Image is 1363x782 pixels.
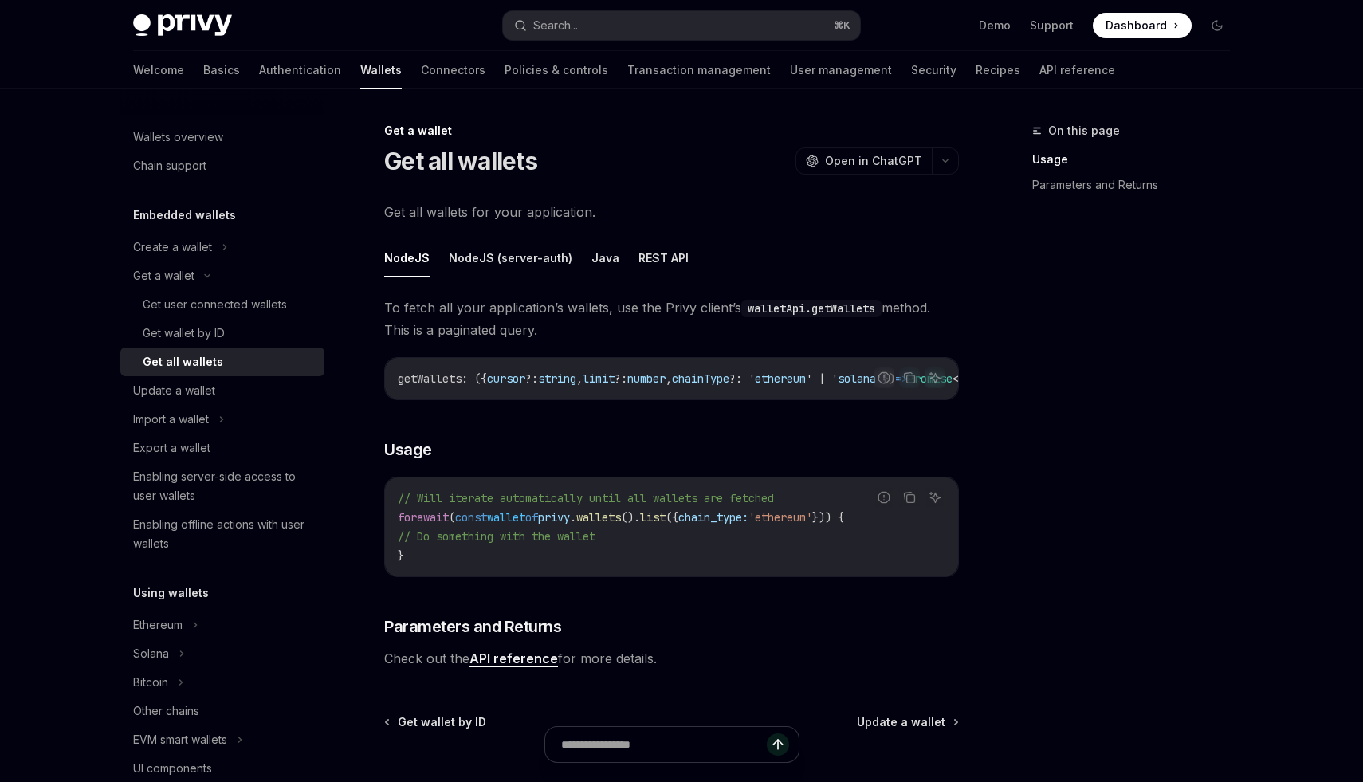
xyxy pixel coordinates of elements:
a: Get wallet by ID [386,714,486,730]
span: , [666,371,672,386]
span: wallets [576,510,621,525]
div: Export a wallet [133,438,210,458]
div: Search... [533,16,578,35]
span: On this page [1048,121,1120,140]
div: Wallets overview [133,128,223,147]
span: getWallets [398,371,462,386]
div: Import a wallet [133,410,209,429]
div: Get all wallets [143,352,223,371]
button: REST API [638,239,689,277]
a: Get wallet by ID [120,319,324,348]
a: API reference [1039,51,1115,89]
span: Open in ChatGPT [825,153,922,169]
div: Other chains [133,701,199,721]
span: ?: [525,371,538,386]
span: 'ethereum' [748,510,812,525]
a: Demo [979,18,1011,33]
a: Usage [1032,147,1243,172]
span: solana [838,371,876,386]
a: Recipes [976,51,1020,89]
span: Parameters and Returns [384,615,561,638]
div: Chain support [133,156,206,175]
div: Create a wallet [133,238,212,257]
span: chainType [672,371,729,386]
span: // Will iterate automatically until all wallets are fetched [398,491,774,505]
div: Update a wallet [133,381,215,400]
a: API reference [469,650,558,667]
span: Get all wallets for your application. [384,201,959,223]
span: Update a wallet [857,714,945,730]
span: ({ [666,510,678,525]
a: Chain support [120,151,324,180]
h1: Get all wallets [384,147,537,175]
span: Usage [384,438,432,461]
span: ' | ' [806,371,838,386]
div: EVM smart wallets [133,730,227,749]
a: Welcome [133,51,184,89]
a: Wallets overview [120,123,324,151]
span: // Do something with the wallet [398,529,595,544]
a: Get all wallets [120,348,324,376]
a: Enabling server-side access to user wallets [120,462,324,510]
span: })) { [812,510,844,525]
div: Enabling server-side access to user wallets [133,467,315,505]
button: Report incorrect code [874,487,894,508]
span: cursor [487,371,525,386]
button: Copy the contents from the code block [899,487,920,508]
span: => [895,371,908,386]
a: Wallets [360,51,402,89]
a: Update a wallet [857,714,957,730]
span: ( [449,510,455,525]
span: : ({ [462,371,487,386]
button: NodeJS (server-auth) [449,239,572,277]
a: Security [911,51,956,89]
button: Search...⌘K [503,11,860,40]
a: Get user connected wallets [120,290,324,319]
a: Other chains [120,697,324,725]
div: Solana [133,644,169,663]
div: UI components [133,759,212,778]
span: const [455,510,487,525]
a: Export a wallet [120,434,324,462]
span: for [398,510,417,525]
div: Get user connected wallets [143,295,287,314]
span: number [627,371,666,386]
a: Authentication [259,51,341,89]
button: Report incorrect code [874,367,894,388]
span: ethereum [755,371,806,386]
span: Dashboard [1106,18,1167,33]
img: dark logo [133,14,232,37]
span: await [417,510,449,525]
a: Policies & controls [505,51,608,89]
a: Transaction management [627,51,771,89]
span: ?: [615,371,627,386]
button: NodeJS [384,239,430,277]
div: Ethereum [133,615,183,635]
div: Get wallet by ID [143,324,225,343]
div: Bitcoin [133,673,168,692]
a: User management [790,51,892,89]
span: (). [621,510,640,525]
button: Open in ChatGPT [795,147,932,175]
button: Ask AI [925,487,945,508]
span: of [525,510,538,525]
a: Connectors [421,51,485,89]
button: Send message [767,733,789,756]
a: Enabling offline actions with user wallets [120,510,324,558]
span: To fetch all your application’s wallets, use the Privy client’s method. This is a paginated query. [384,297,959,341]
span: < [953,371,959,386]
button: Java [591,239,619,277]
code: walletApi.getWallets [741,300,882,317]
span: ⌘ K [834,19,850,32]
h5: Using wallets [133,584,209,603]
span: } [398,548,404,563]
span: list [640,510,666,525]
button: Ask AI [925,367,945,388]
div: Get a wallet [133,266,194,285]
button: Toggle dark mode [1204,13,1230,38]
span: chain_type: [678,510,748,525]
span: , [576,371,583,386]
a: Update a wallet [120,376,324,405]
a: Parameters and Returns [1032,172,1243,198]
a: Basics [203,51,240,89]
